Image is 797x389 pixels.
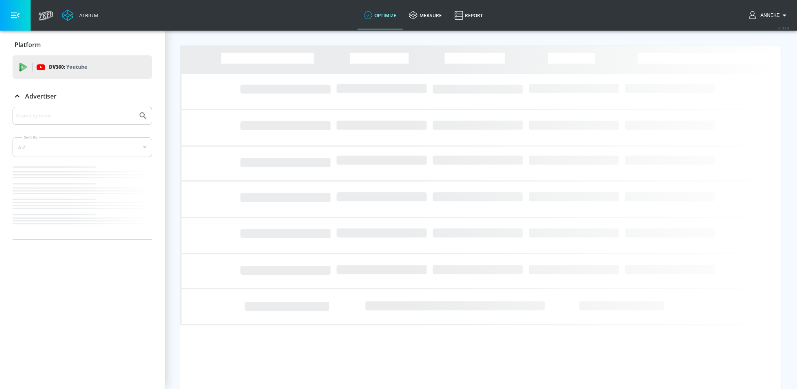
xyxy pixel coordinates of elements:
p: Youtube [66,63,87,71]
div: Advertiser [13,107,152,239]
div: DV360: Youtube [13,55,152,79]
div: A-Z [13,137,152,157]
a: Report [448,1,489,29]
p: Advertiser [25,92,56,100]
span: v 4.19.0 [778,26,789,30]
p: DV360: [49,63,87,71]
p: Platform [15,40,41,49]
button: Anneke [749,11,789,20]
a: Atrium [62,9,98,21]
div: Platform [13,34,152,56]
a: optimize [358,1,403,29]
a: measure [403,1,448,29]
span: login as: anneke.onwijn@mindshareworld.com [757,13,780,18]
div: Atrium [76,12,98,19]
input: Search by name [16,111,134,121]
label: Sort By [22,135,39,140]
nav: list of Advertiser [13,163,152,239]
div: Advertiser [13,85,152,107]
